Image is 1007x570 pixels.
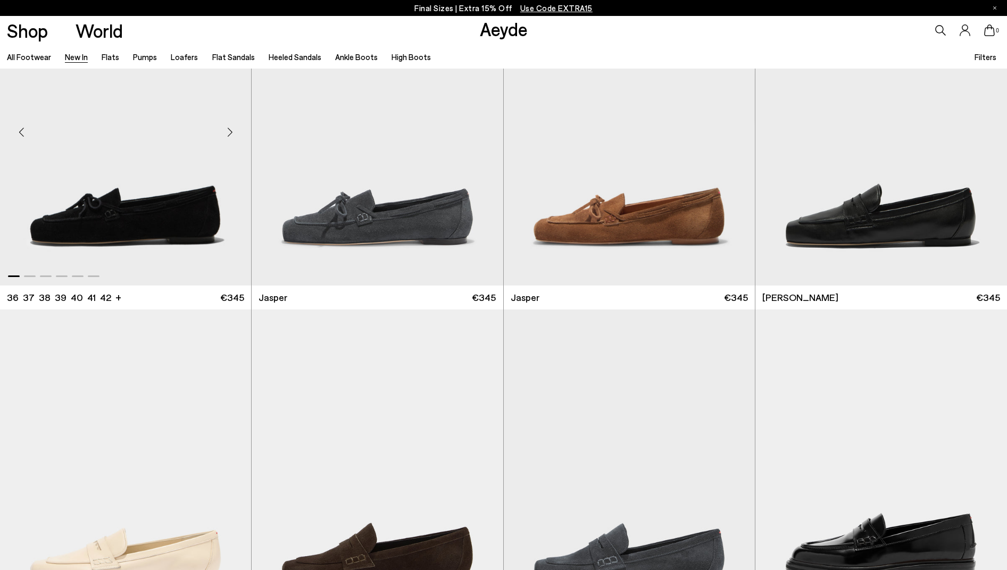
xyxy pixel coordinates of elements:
[392,52,431,62] a: High Boots
[55,291,66,304] li: 39
[76,21,123,40] a: World
[252,286,503,309] a: Jasper €345
[504,286,755,309] a: Jasper €345
[100,291,111,304] li: 42
[520,3,593,13] span: Navigate to /collections/ss25-final-sizes
[511,291,539,304] span: Jasper
[214,116,246,148] div: Next slide
[762,291,838,304] span: [PERSON_NAME]
[7,52,51,62] a: All Footwear
[984,24,995,36] a: 0
[269,52,321,62] a: Heeled Sandals
[7,291,108,304] ul: variant
[5,116,37,148] div: Previous slide
[23,291,35,304] li: 37
[414,2,593,15] p: Final Sizes | Extra 15% Off
[7,291,19,304] li: 36
[472,291,496,304] span: €345
[480,18,528,40] a: Aeyde
[171,52,198,62] a: Loafers
[995,28,1000,33] span: 0
[212,52,255,62] a: Flat Sandals
[71,291,83,304] li: 40
[259,291,287,304] span: Jasper
[755,286,1007,309] a: [PERSON_NAME] €345
[335,52,378,62] a: Ankle Boots
[220,291,244,304] span: €345
[87,291,96,304] li: 41
[65,52,88,62] a: New In
[724,291,748,304] span: €345
[976,291,1000,304] span: €345
[102,52,119,62] a: Flats
[133,52,157,62] a: Pumps
[7,21,48,40] a: Shop
[115,290,121,304] li: +
[975,52,996,62] span: Filters
[39,291,51,304] li: 38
